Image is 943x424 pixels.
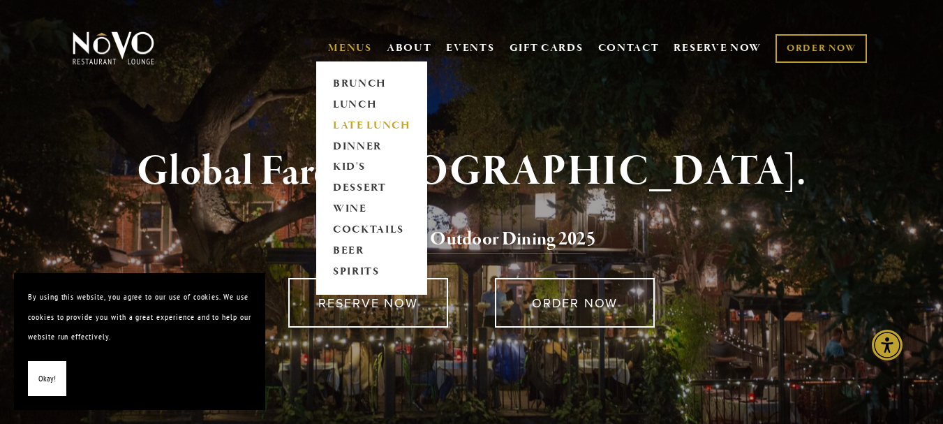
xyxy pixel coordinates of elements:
[137,145,806,198] strong: Global Fare. [GEOGRAPHIC_DATA].
[38,369,56,389] span: Okay!
[495,278,655,328] a: ORDER NOW
[288,278,448,328] a: RESERVE NOW
[328,241,415,262] a: BEER
[328,262,415,283] a: SPIRITS
[328,157,415,178] a: KID'S
[328,94,415,115] a: LUNCH
[328,136,415,157] a: DINNER
[348,227,586,254] a: Voted Best Outdoor Dining 202
[28,287,251,347] p: By using this website, you agree to our use of cookies. We use cookies to provide you with a grea...
[328,73,415,94] a: BRUNCH
[328,178,415,199] a: DESSERT
[446,41,494,55] a: EVENTS
[674,35,762,61] a: RESERVE NOW
[328,199,415,220] a: WINE
[94,225,849,254] h2: 5
[598,35,660,61] a: CONTACT
[28,361,66,397] button: Okay!
[775,34,867,63] a: ORDER NOW
[328,220,415,241] a: COCKTAILS
[387,41,432,55] a: ABOUT
[14,273,265,410] section: Cookie banner
[872,330,903,360] div: Accessibility Menu
[70,31,157,66] img: Novo Restaurant &amp; Lounge
[328,41,372,55] a: MENUS
[328,115,415,136] a: LATE LUNCH
[510,35,584,61] a: GIFT CARDS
